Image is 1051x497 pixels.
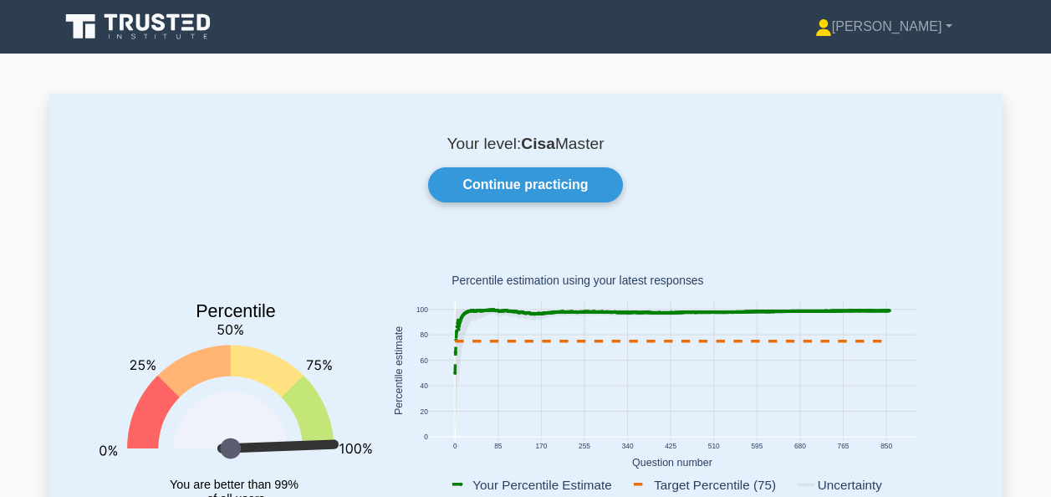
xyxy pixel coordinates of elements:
[416,305,427,314] text: 100
[621,442,633,450] text: 340
[751,442,763,450] text: 595
[170,478,298,491] tspan: You are better than 99%
[837,442,849,450] text: 765
[579,442,590,450] text: 255
[535,442,547,450] text: 170
[428,167,622,202] a: Continue practicing
[420,407,428,416] text: 20
[452,442,457,450] text: 0
[632,457,712,469] text: Question number
[793,442,805,450] text: 680
[665,442,676,450] text: 425
[196,301,276,321] text: Percentile
[521,135,555,152] b: Cisa
[880,442,892,450] text: 850
[420,356,428,365] text: 60
[775,10,992,44] a: [PERSON_NAME]
[89,134,962,154] p: Your level: Master
[452,274,703,288] text: Percentile estimation using your latest responses
[393,326,405,415] text: Percentile estimate
[420,331,428,340] text: 80
[707,442,719,450] text: 510
[424,433,428,441] text: 0
[494,442,503,450] text: 85
[420,382,428,391] text: 40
